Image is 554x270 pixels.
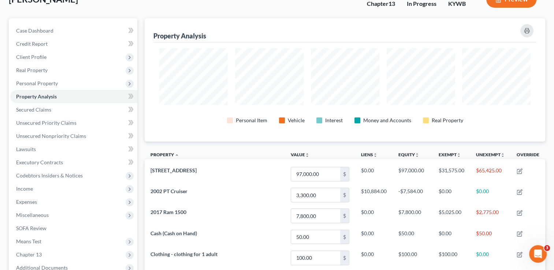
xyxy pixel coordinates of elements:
[325,117,343,124] div: Interest
[10,222,137,235] a: SOFA Review
[288,117,305,124] div: Vehicle
[340,188,349,202] div: $
[470,206,511,226] td: $2,775.00
[16,199,37,205] span: Expenses
[16,159,63,165] span: Executory Contracts
[150,152,179,157] a: Property expand_less
[291,188,340,202] input: 0.00
[291,230,340,244] input: 0.00
[501,153,505,157] i: unfold_more
[415,153,419,157] i: unfold_more
[373,153,378,157] i: unfold_more
[150,230,197,236] span: Cash (Cash on Hand)
[16,212,49,218] span: Miscellaneous
[10,90,137,103] a: Property Analysis
[340,167,349,181] div: $
[544,245,550,251] span: 3
[175,153,179,157] i: expand_less
[291,152,309,157] a: Valueunfold_more
[16,54,47,60] span: Client Profile
[16,93,57,100] span: Property Analysis
[16,251,42,258] span: Chapter 13
[529,245,547,263] iframe: Intercom live chat
[355,164,393,184] td: $0.00
[355,226,393,247] td: $0.00
[150,209,186,215] span: 2017 Ram 1500
[393,247,433,268] td: $100.00
[291,167,340,181] input: 0.00
[340,251,349,265] div: $
[16,27,53,34] span: Case Dashboard
[470,247,511,268] td: $0.00
[305,153,309,157] i: unfold_more
[10,24,137,37] a: Case Dashboard
[433,164,470,184] td: $31,575.00
[470,226,511,247] td: $50.00
[398,152,419,157] a: Equityunfold_more
[16,67,48,73] span: Real Property
[16,106,51,113] span: Secured Claims
[10,143,137,156] a: Lawsuits
[16,146,36,152] span: Lawsuits
[393,226,433,247] td: $50.00
[432,117,463,124] div: Real Property
[16,133,86,139] span: Unsecured Nonpriority Claims
[439,152,461,157] a: Exemptunfold_more
[291,251,340,265] input: 0.00
[150,188,187,194] span: 2002 PT Cruiser
[393,164,433,184] td: $97,000.00
[433,206,470,226] td: $5,025.00
[511,147,545,164] th: Override
[16,41,48,47] span: Credit Report
[476,152,505,157] a: Unexemptunfold_more
[153,31,206,40] div: Property Analysis
[470,185,511,206] td: $0.00
[236,117,267,124] div: Personal Item
[10,156,137,169] a: Executory Contracts
[393,206,433,226] td: $7,800.00
[340,209,349,223] div: $
[10,103,137,116] a: Secured Claims
[457,153,461,157] i: unfold_more
[10,130,137,143] a: Unsecured Nonpriority Claims
[393,185,433,206] td: -$7,584.00
[16,225,47,231] span: SOFA Review
[355,247,393,268] td: $0.00
[340,230,349,244] div: $
[361,152,378,157] a: Liensunfold_more
[150,251,217,257] span: Clothing - clothing for 1 adult
[150,167,197,173] span: [STREET_ADDRESS]
[10,37,137,50] a: Credit Report
[355,206,393,226] td: $0.00
[470,164,511,184] td: $65,425.00
[16,120,77,126] span: Unsecured Priority Claims
[433,247,470,268] td: $100.00
[355,185,393,206] td: $10,884.00
[10,116,137,130] a: Unsecured Priority Claims
[16,185,33,192] span: Income
[291,209,340,223] input: 0.00
[433,226,470,247] td: $0.00
[16,172,83,179] span: Codebtors Insiders & Notices
[16,80,58,86] span: Personal Property
[16,238,41,244] span: Means Test
[433,185,470,206] td: $0.00
[363,117,411,124] div: Money and Accounts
